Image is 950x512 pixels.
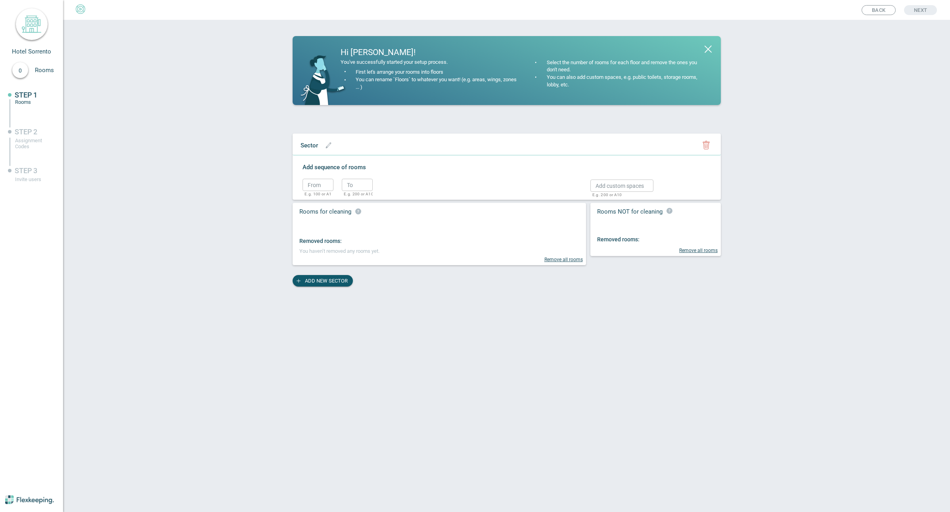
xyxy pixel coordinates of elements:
div: Assignment Codes [15,138,51,149]
div: Remove all rooms [597,248,721,253]
span: STEP 2 [15,128,37,136]
p: E.g. 200 or A10 [344,192,367,196]
button: Back [862,5,896,15]
span: Rooms [35,67,63,74]
div: Remove all rooms [299,257,586,262]
span: Back [872,6,885,15]
div: You've successfully started your setup process. [341,59,517,66]
div: Invite users [15,176,51,182]
span: STEP 1 [15,91,37,99]
span: Rooms NOT for cleaning [597,208,663,215]
span: Hotel Sorrento [12,48,51,55]
label: Add sequence of rooms [303,163,575,172]
div: You can rename `Floors` to whatever you want! (e.g. areas, wings, zones ... ) [354,76,517,91]
div: Rooms [15,99,51,105]
span: You haven’t removed any rooms yet. [299,248,379,254]
span: Sector [301,142,318,149]
span: Rooms for cleaning [299,208,362,215]
div: 0 [12,62,28,78]
div: Removed rooms: [299,237,586,245]
p: E.g. 100 or A1 [305,192,328,196]
p: E.g. 200 or A10 [592,193,648,197]
button: ADD NEW SECTOR [293,275,353,287]
div: Hi [PERSON_NAME]! [341,48,517,57]
div: First let's arrange your rooms into floors [354,69,443,76]
span: ADD NEW SECTOR [305,275,348,287]
div: Removed rooms: [597,235,721,243]
div: You can also add custom spaces, e.g. public toilets, storage rooms, lobby, etc. [545,74,707,89]
span: STEP 3 [15,166,37,175]
div: Select the number of rooms for each floor and remove the ones you don't need. [545,59,707,74]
